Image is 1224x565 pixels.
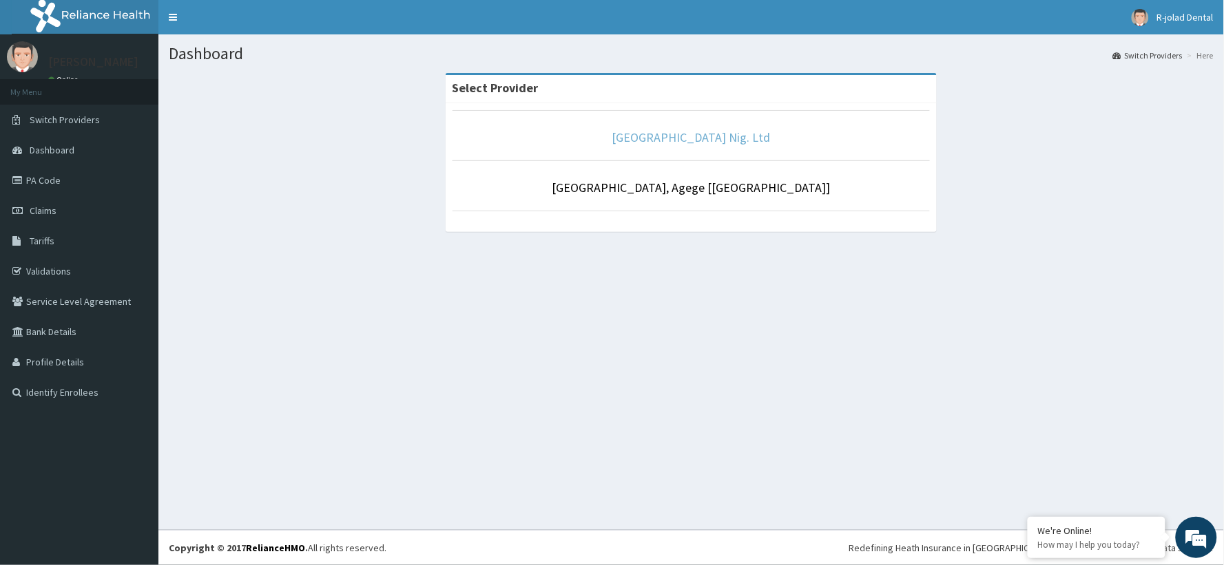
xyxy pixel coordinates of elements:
[552,180,831,195] a: [GEOGRAPHIC_DATA], Agege [[GEOGRAPHIC_DATA]]
[48,56,138,68] p: [PERSON_NAME]
[612,129,771,145] a: [GEOGRAPHIC_DATA] Nig. Ltd
[1132,9,1149,26] img: User Image
[1184,50,1214,61] li: Here
[48,75,81,85] a: Online
[169,45,1214,63] h1: Dashboard
[1038,539,1155,551] p: How may I help you today?
[849,541,1214,555] div: Redefining Heath Insurance in [GEOGRAPHIC_DATA] using Telemedicine and Data Science!
[1038,524,1155,537] div: We're Online!
[30,204,56,217] span: Claims
[453,80,539,96] strong: Select Provider
[30,114,100,126] span: Switch Providers
[30,235,54,247] span: Tariffs
[246,542,305,554] a: RelianceHMO
[1157,11,1214,23] span: R-jolad Dental
[1113,50,1183,61] a: Switch Providers
[7,41,38,72] img: User Image
[158,530,1224,565] footer: All rights reserved.
[30,144,74,156] span: Dashboard
[169,542,308,554] strong: Copyright © 2017 .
